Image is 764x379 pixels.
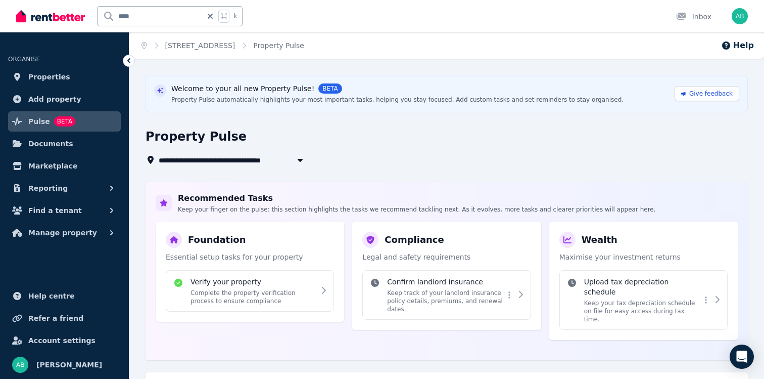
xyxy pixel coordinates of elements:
[28,93,81,105] span: Add property
[253,41,304,50] a: Property Pulse
[504,289,514,301] button: More options
[8,156,121,176] a: Marketplace
[16,9,85,24] img: RentBetter
[178,192,656,204] h2: Recommended Tasks
[730,345,754,369] div: Open Intercom Messenger
[362,270,531,320] div: Confirm landlord insuranceKeep track of your landlord insurance policy details, premiums, and ren...
[28,290,75,302] span: Help centre
[387,277,504,287] h4: Confirm landlord insurance
[385,233,444,247] h3: Compliance
[28,204,82,217] span: Find a tenant
[178,205,656,214] p: Keep your finger on the pulse: this section highlights the tasks we recommend tackling next. As i...
[559,270,728,330] div: Upload tax depreciation scheduleKeep your tax depreciation schedule on file for easy access durin...
[28,182,68,194] span: Reporting
[129,32,316,59] nav: Breadcrumb
[8,330,121,351] a: Account settings
[362,252,531,262] p: Legal and safety requirements
[8,56,40,63] span: ORGANISE
[318,83,342,94] span: BETA
[582,233,617,247] h3: Wealth
[8,286,121,306] a: Help centre
[584,299,701,323] p: Keep your tax depreciation schedule on file for easy access during tax time.
[12,357,28,373] img: Assi Ben Bassat
[28,227,97,239] span: Manage property
[190,277,315,287] h4: Verify your property
[28,138,73,150] span: Documents
[146,129,247,145] h1: Property Pulse
[28,71,70,83] span: Properties
[36,359,102,371] span: [PERSON_NAME]
[8,223,121,243] button: Manage property
[8,134,121,154] a: Documents
[8,89,121,109] a: Add property
[701,294,711,306] button: More options
[190,289,315,305] p: Complete the property verification process to ensure compliance
[8,67,121,87] a: Properties
[166,252,334,262] p: Essential setup tasks for your property
[8,178,121,198] button: Reporting
[584,277,701,297] h4: Upload tax depreciation schedule
[28,334,96,347] span: Account settings
[171,83,314,94] span: Welcome to your all new Property Pulse!
[675,86,739,101] a: Give feedback
[171,96,624,104] div: Property Pulse automatically highlights your most important tasks, helping you stay focused. Add ...
[28,160,77,172] span: Marketplace
[676,12,711,22] div: Inbox
[28,312,83,324] span: Refer a friend
[28,115,50,128] span: Pulse
[8,308,121,328] a: Refer a friend
[559,252,728,262] p: Maximise your investment returns
[166,270,334,312] div: Verify your propertyComplete the property verification process to ensure compliance
[721,39,754,52] button: Help
[689,90,733,98] span: Give feedback
[8,200,121,221] button: Find a tenant
[54,116,75,127] span: BETA
[233,12,237,20] span: k
[387,289,504,313] p: Keep track of your landlord insurance policy details, premiums, and renewal dates.
[188,233,246,247] h3: Foundation
[165,41,235,50] a: [STREET_ADDRESS]
[8,111,121,132] a: PulseBETA
[732,8,748,24] img: Assi Ben Bassat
